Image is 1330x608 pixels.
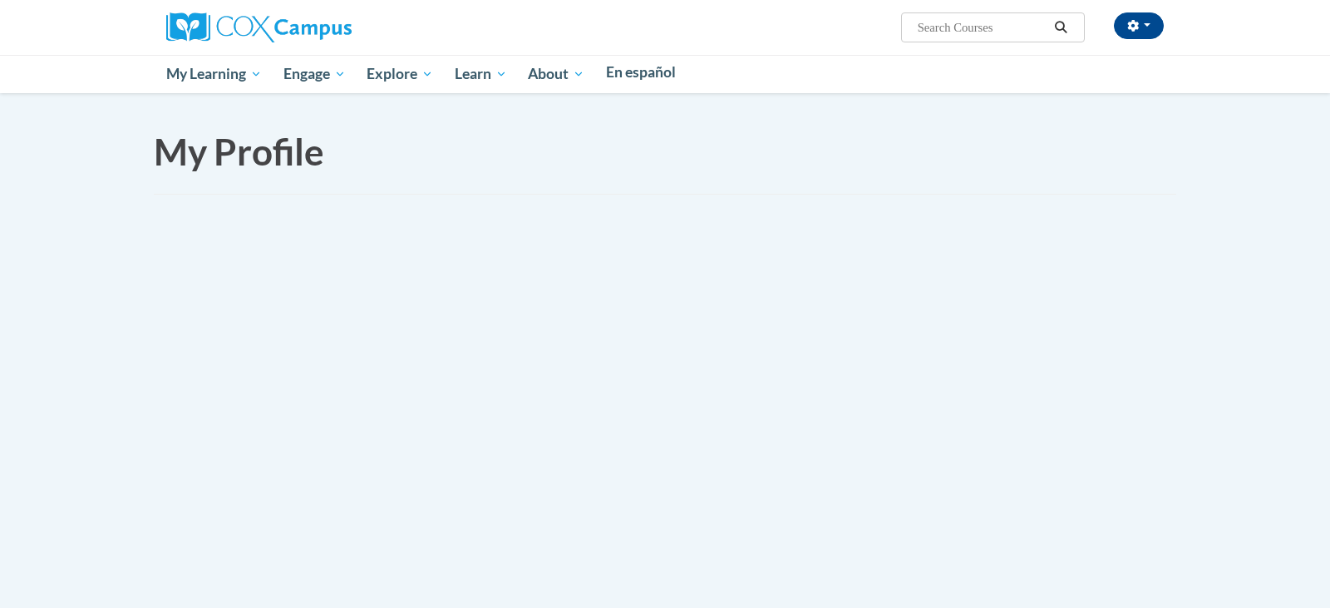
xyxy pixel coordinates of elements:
[273,55,357,93] a: Engage
[155,55,273,93] a: My Learning
[166,12,352,42] img: Cox Campus
[283,64,346,84] span: Engage
[528,64,584,84] span: About
[606,63,676,81] span: En español
[595,55,687,90] a: En español
[916,17,1049,37] input: Search Courses
[356,55,444,93] a: Explore
[166,64,262,84] span: My Learning
[166,19,352,33] a: Cox Campus
[154,130,324,173] span: My Profile
[367,64,433,84] span: Explore
[518,55,596,93] a: About
[1054,22,1069,34] i: 
[1114,12,1164,39] button: Account Settings
[444,55,518,93] a: Learn
[141,55,1189,93] div: Main menu
[455,64,507,84] span: Learn
[1049,17,1074,37] button: Search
